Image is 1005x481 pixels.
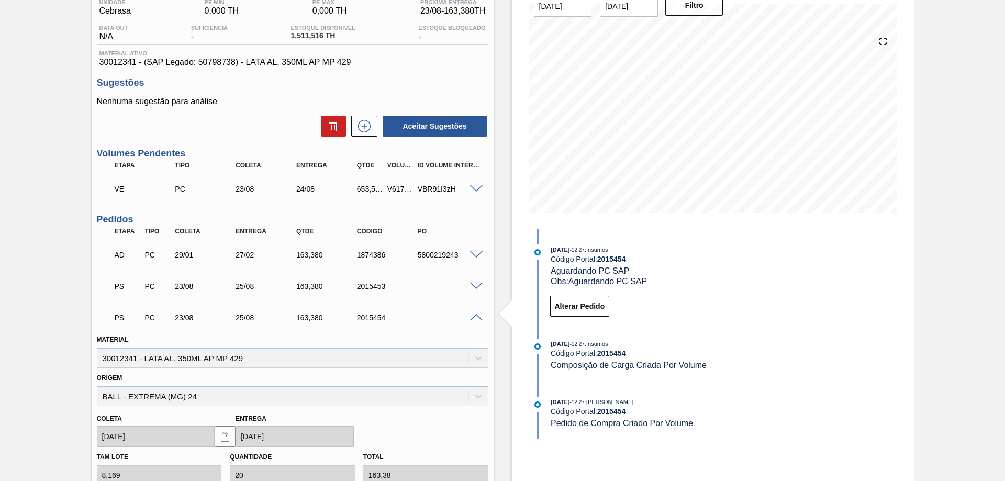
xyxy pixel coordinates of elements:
[354,251,422,259] div: 1874386
[418,25,485,31] span: Estoque Bloqueado
[294,251,362,259] div: 163,380
[172,251,240,259] div: 29/01/2025
[354,162,386,169] div: Qtde
[385,162,416,169] div: Volume Portal
[354,314,422,322] div: 2015454
[99,50,486,57] span: Material ativo
[112,228,143,235] div: Etapa
[142,228,173,235] div: Tipo
[233,185,301,193] div: 23/08/2025
[534,401,541,408] img: atual
[354,228,422,235] div: Código
[97,336,129,343] label: Material
[551,266,629,275] span: Aguardando PC SAP
[142,282,173,290] div: Pedido de Compra
[420,6,486,16] span: 23/08 - 163,380 TH
[112,275,143,298] div: Aguardando PC SAP
[97,25,131,41] div: N/A
[115,185,177,193] p: VE
[236,426,354,447] input: dd/mm/yyyy
[99,58,486,67] span: 30012341 - (SAP Legado: 50798738) - LATA AL. 350ML AP MP 429
[585,399,634,405] span: : [PERSON_NAME]
[172,314,240,322] div: 23/08/2025
[233,314,301,322] div: 25/08/2025
[219,430,231,443] img: locked
[97,415,122,422] label: Coleta
[551,277,647,286] span: Obs: Aguardando PC SAP
[570,247,585,253] span: - 12:27
[597,407,626,416] strong: 2015454
[99,6,131,16] span: Cebrasa
[354,185,386,193] div: 653,520
[415,228,483,235] div: PO
[346,116,377,137] div: Nova sugestão
[551,349,799,357] div: Código Portal:
[294,282,362,290] div: 163,380
[415,162,483,169] div: Id Volume Interno
[570,399,585,405] span: - 12:27
[99,25,128,31] span: Data out
[233,228,301,235] div: Entrega
[97,97,488,106] p: Nenhuma sugestão para análise
[172,162,240,169] div: Tipo
[233,251,301,259] div: 27/02/2025
[415,185,483,193] div: VBR91I3zH
[363,453,384,461] label: Total
[291,25,355,31] span: Estoque Disponível
[551,419,693,428] span: Pedido de Compra Criado Por Volume
[236,415,266,422] label: Entrega
[172,185,240,193] div: Pedido de Compra
[415,251,483,259] div: 5800219243
[233,282,301,290] div: 25/08/2025
[294,228,362,235] div: Qtde
[585,247,608,253] span: : Insumos
[551,361,707,370] span: Composição de Carga Criada Por Volume
[112,243,143,266] div: Aguardando Descarga
[191,25,228,31] span: Suficiência
[551,247,569,253] span: [DATE]
[534,249,541,255] img: atual
[551,399,569,405] span: [DATE]
[215,426,236,447] button: locked
[312,6,347,16] span: 0,000 TH
[570,341,585,347] span: - 12:27
[585,341,608,347] span: : Insumos
[97,214,488,225] h3: Pedidos
[377,115,488,138] div: Aceitar Sugestões
[115,314,141,322] p: PS
[597,349,626,357] strong: 2015454
[97,374,122,382] label: Origem
[534,343,541,350] img: atual
[97,453,128,461] label: Tam lote
[597,255,626,263] strong: 2015454
[383,116,487,137] button: Aceitar Sugestões
[97,426,215,447] input: dd/mm/yyyy
[233,162,301,169] div: Coleta
[188,25,230,41] div: -
[551,407,799,416] div: Código Portal:
[112,306,143,329] div: Aguardando PC SAP
[112,177,180,200] div: Volume Enviado para Transporte
[172,228,240,235] div: Coleta
[551,341,569,347] span: [DATE]
[416,25,488,41] div: -
[172,282,240,290] div: 23/08/2025
[550,296,610,317] button: Alterar Pedido
[291,32,355,40] span: 1.511,516 TH
[142,251,173,259] div: Pedido de Compra
[354,282,422,290] div: 2015453
[115,251,141,259] p: AD
[294,162,362,169] div: Entrega
[385,185,416,193] div: V617857
[316,116,346,137] div: Excluir Sugestões
[97,148,488,159] h3: Volumes Pendentes
[97,77,488,88] h3: Sugestões
[142,314,173,322] div: Pedido de Compra
[230,453,272,461] label: Quantidade
[112,162,180,169] div: Etapa
[294,314,362,322] div: 163,380
[294,185,362,193] div: 24/08/2025
[205,6,239,16] span: 0,000 TH
[551,255,799,263] div: Código Portal:
[115,282,141,290] p: PS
